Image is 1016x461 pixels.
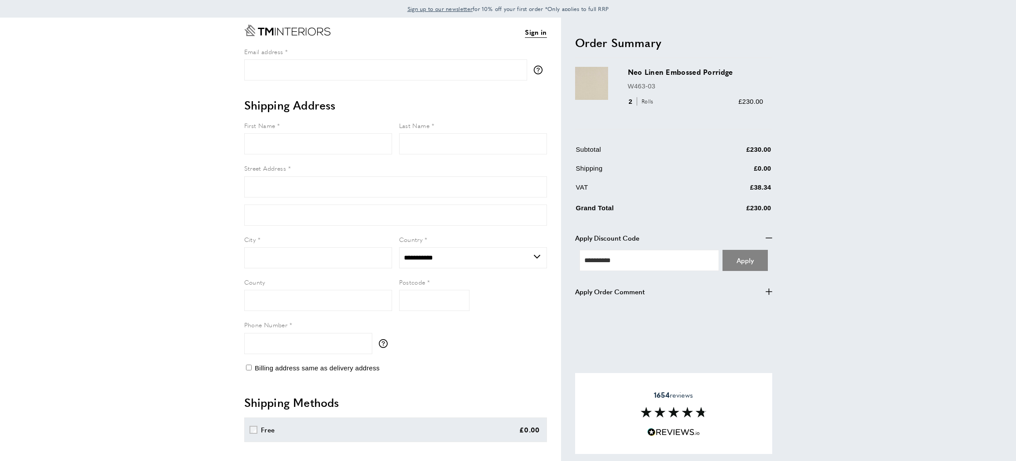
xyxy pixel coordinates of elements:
a: Sign in [525,27,547,38]
span: First Name [244,121,275,130]
button: Apply Coupon [723,250,768,271]
td: Grand Total [576,201,694,220]
span: Rolls [637,97,656,106]
a: Sign up to our newsletter [407,4,473,13]
button: More information [379,339,392,348]
span: Sign up to our newsletter [407,5,473,13]
span: Postcode [399,278,425,286]
img: Neo Linen Embossed Porridge [575,67,608,100]
div: Free [261,424,275,435]
span: Phone Number [244,320,288,329]
img: Reviews.io 5 stars [647,428,700,436]
span: County [244,278,265,286]
span: Apply Coupon [737,256,754,265]
td: Shipping [576,163,694,180]
span: Email address [244,47,283,56]
p: W463-03 [628,81,763,91]
span: Street Address [244,164,286,172]
td: £230.00 [694,201,771,220]
span: £230.00 [738,98,763,105]
span: Last Name [399,121,430,130]
span: Billing address same as delivery address [255,364,380,372]
a: Go to Home page [244,25,330,36]
span: reviews [654,391,693,399]
span: Apply Discount Code [575,233,639,243]
span: Country [399,235,423,244]
h2: Shipping Address [244,97,547,113]
td: Subtotal [576,144,694,161]
h2: Shipping Methods [244,395,547,410]
span: Apply Order Comment [575,286,645,297]
button: More information [534,66,547,74]
h2: Order Summary [575,35,772,51]
td: £38.34 [694,182,771,199]
div: £0.00 [519,424,540,435]
h3: Neo Linen Embossed Porridge [628,67,763,77]
span: City [244,235,256,244]
span: for 10% off your first order *Only applies to full RRP [407,5,609,13]
input: Billing address same as delivery address [246,365,252,370]
img: Reviews section [641,407,707,417]
div: 2 [628,96,657,107]
td: VAT [576,182,694,199]
td: £230.00 [694,144,771,161]
strong: 1654 [654,390,670,400]
td: £0.00 [694,163,771,180]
